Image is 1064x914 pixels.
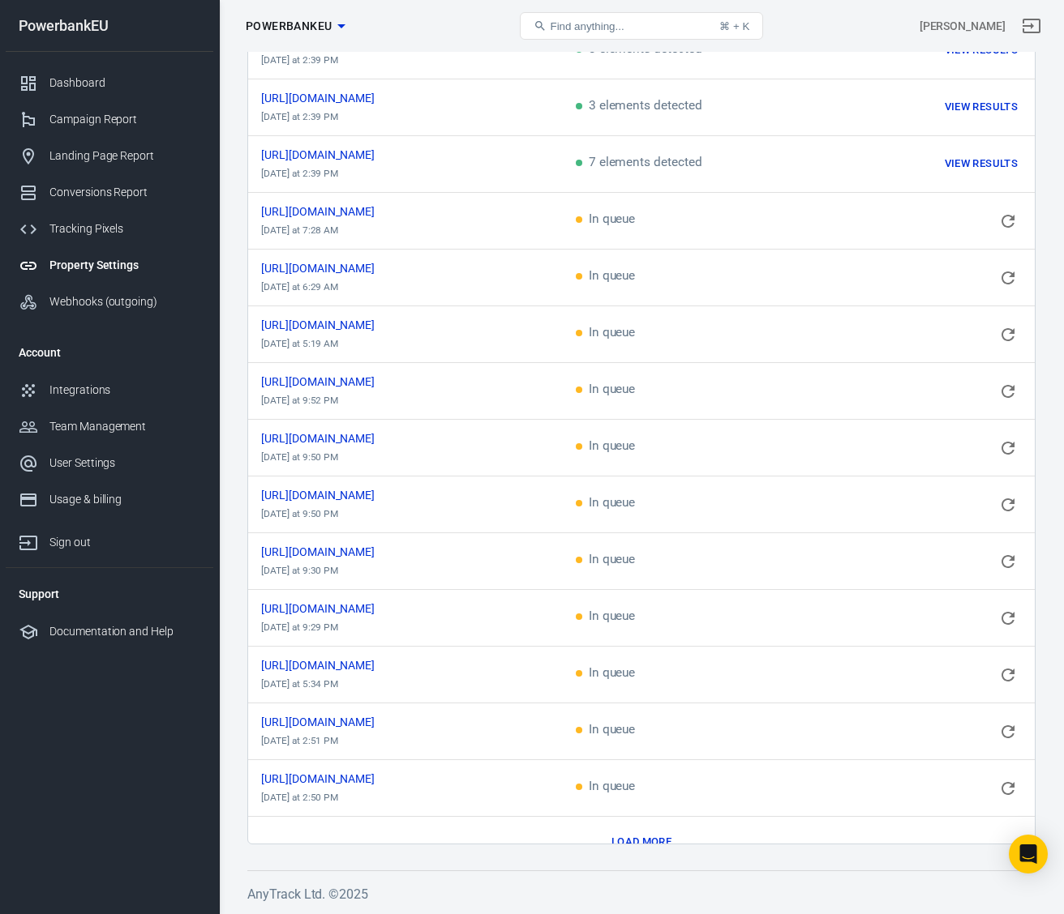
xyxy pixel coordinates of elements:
[49,257,200,274] div: Property Settings
[261,224,338,236] time: 2025-09-23T07:28:28+02:00
[1009,835,1048,873] div: Open Intercom Messenger
[576,327,635,341] span: In queue
[607,830,676,855] button: Load more
[261,508,338,519] time: 2025-09-22T21:50:14+02:00
[49,455,200,472] div: User Settings
[261,735,338,746] time: 2025-09-22T14:51:16+02:00
[719,20,749,32] div: ⌘ + K
[261,263,404,274] span: https://powerbankeu.eu/products/forcell-f5k8-superslim-powerbank-5000mah-magsafe-grijs
[6,333,213,372] li: Account
[261,168,338,179] time: 2025-09-22T14:39:10+02:00
[941,152,1022,177] button: View Results
[261,565,338,576] time: 2025-09-22T21:30:26+02:00
[6,481,213,518] a: Usage & billing
[49,220,200,237] div: Tracking Pixels
[261,489,404,501] span: https://powerbankeu.eu/collections/kleine-powerbanks-5000mah-10000mah-compact
[49,111,200,128] div: Campaign Report
[6,138,213,174] a: Landing Page Report
[576,780,635,795] span: In queue
[576,440,635,455] span: In queue
[576,667,635,681] span: In queue
[6,101,213,138] a: Campaign Report
[576,270,635,284] span: In queue
[49,623,200,640] div: Documentation and Help
[261,451,338,463] time: 2025-09-22T21:50:49+02:00
[920,18,1006,35] div: Account id: euM9DEON
[261,621,338,633] time: 2025-09-22T21:29:49+02:00
[6,247,213,284] a: Property Settings
[576,497,635,511] span: In queue
[576,724,635,738] span: In queue
[49,184,200,201] div: Conversions Report
[246,16,332,36] span: PowerbankEU
[261,376,404,387] span: https://powerbankeu.eu/collections/powerbanks-draagbare-opladers-nederland
[520,12,763,40] button: Find anything...⌘ + K
[239,11,351,41] button: PowerbankEU
[261,773,404,784] span: https://powerbankeu.eu/policies/privacy-policy
[261,111,338,122] time: 2025-09-22T14:39:24+02:00
[261,319,404,331] span: https://powerbankeu.eu/products/forcell-5-in-1-reislader-10000mah-draadloos-wereldstekkers
[49,491,200,508] div: Usage & billing
[6,408,213,445] a: Team Management
[576,383,635,398] span: In queue
[49,382,200,399] div: Integrations
[49,147,200,164] div: Landing Page Report
[6,518,213,561] a: Sign out
[550,20,624,32] span: Find anything...
[941,95,1022,120] button: View Results
[261,395,338,406] time: 2025-09-22T21:52:52+02:00
[6,284,213,320] a: Webhooks (outgoing)
[576,213,635,228] span: In queue
[49,418,200,435] div: Team Management
[576,100,702,114] span: 3 elements detected
[49,534,200,551] div: Sign out
[6,174,213,211] a: Conversions Report
[261,678,338,690] time: 2025-09-22T17:34:00+02:00
[6,65,213,101] a: Dashboard
[6,211,213,247] a: Tracking Pixels
[1012,6,1051,45] a: Sign out
[6,19,213,33] div: PowerbankEU
[6,372,213,408] a: Integrations
[247,884,1036,904] h6: AnyTrack Ltd. © 2025
[261,281,338,293] time: 2025-09-23T06:29:19+02:00
[261,603,404,614] span: https://powerbankeu.eu/collections/laptop-powerbanks-usb-c-pd-65w-100w-130w
[6,574,213,613] li: Support
[261,546,404,557] span: https://powerbankeu.eu/collections/grote-powerbanks-20000mah-30000mah-50000mah-reizen
[49,293,200,310] div: Webhooks (outgoing)
[261,792,338,803] time: 2025-09-22T14:50:54+02:00
[261,338,338,349] time: 2025-09-23T05:19:44+02:00
[261,433,404,444] span: https://powerbankeu.eu/collections/magsafe-powerbanks-draadloos-iphone-opladen/products/forcell-s...
[261,92,404,104] span: https://powerbankeu.eu/policies/contact-information
[261,716,404,728] span: https://powerbankeu.eu/collections/snelladers-usb-c-pd-gan-quick-charge-20w-200w/products/forcell...
[576,156,702,171] span: 7 elements detected
[576,553,635,568] span: In queue
[261,54,338,66] time: 2025-09-22T14:39:30+02:00
[576,610,635,625] span: In queue
[49,75,200,92] div: Dashboard
[261,149,404,160] span: https://powerbankeu.eu/?_atid=cxp0yRbb5NJFrn5u8ufuJ5du0cxxLe
[261,206,404,217] span: https://powerbankeu.eu/collections/vliegtuig-powerbanks-tsa-goedgekeurd-handbagage-toegestaan
[6,445,213,481] a: User Settings
[261,660,404,671] span: https://powerbankeu.eu/products/forcell-6-in-1-reislader-15000mah-magsafe-wereldstekkers-usb-c-pd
